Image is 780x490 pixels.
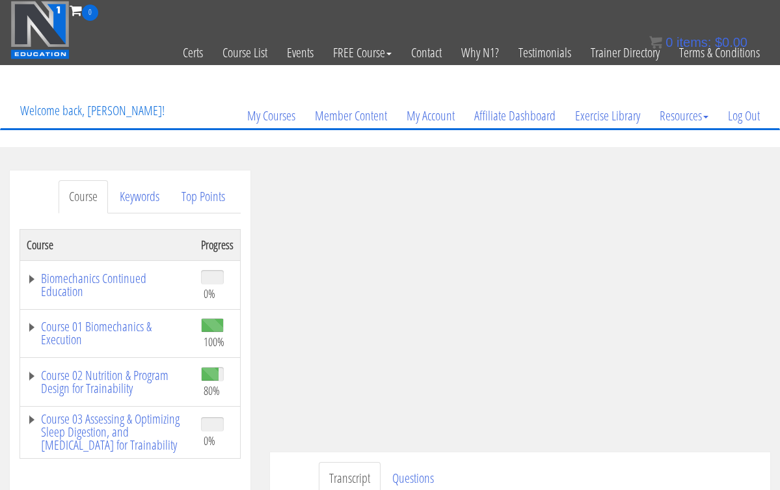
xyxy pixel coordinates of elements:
span: 0% [204,433,215,448]
a: Course 01 Biomechanics & Execution [27,320,188,346]
a: Keywords [109,180,170,213]
a: Testimonials [509,21,581,85]
img: n1-education [10,1,70,59]
a: My Courses [237,85,305,147]
span: 0 [666,35,673,49]
a: Course List [213,21,277,85]
span: 0% [204,286,215,301]
a: Why N1? [451,21,509,85]
a: Terms & Conditions [669,21,770,85]
a: Biomechanics Continued Education [27,272,188,298]
span: $ [715,35,722,49]
a: Certs [173,21,213,85]
a: Resources [650,85,718,147]
a: Log Out [718,85,770,147]
span: 0 [82,5,98,21]
span: items: [677,35,711,49]
span: 80% [204,383,220,398]
a: Top Points [171,180,235,213]
a: 0 items: $0.00 [649,35,747,49]
a: Member Content [305,85,397,147]
bdi: 0.00 [715,35,747,49]
a: Trainer Directory [581,21,669,85]
p: Welcome back, [PERSON_NAME]! [10,85,174,137]
a: Exercise Library [565,85,650,147]
a: My Account [397,85,464,147]
a: Events [277,21,323,85]
th: Course [20,229,195,260]
a: Affiliate Dashboard [464,85,565,147]
a: Course 02 Nutrition & Program Design for Trainability [27,369,188,395]
th: Progress [195,229,241,260]
a: FREE Course [323,21,401,85]
a: Course 03 Assessing & Optimizing Sleep Digestion, and [MEDICAL_DATA] for Trainability [27,413,188,452]
span: 100% [204,334,224,349]
a: Course [59,180,108,213]
img: icon11.png [649,36,662,49]
a: 0 [70,1,98,19]
a: Contact [401,21,451,85]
